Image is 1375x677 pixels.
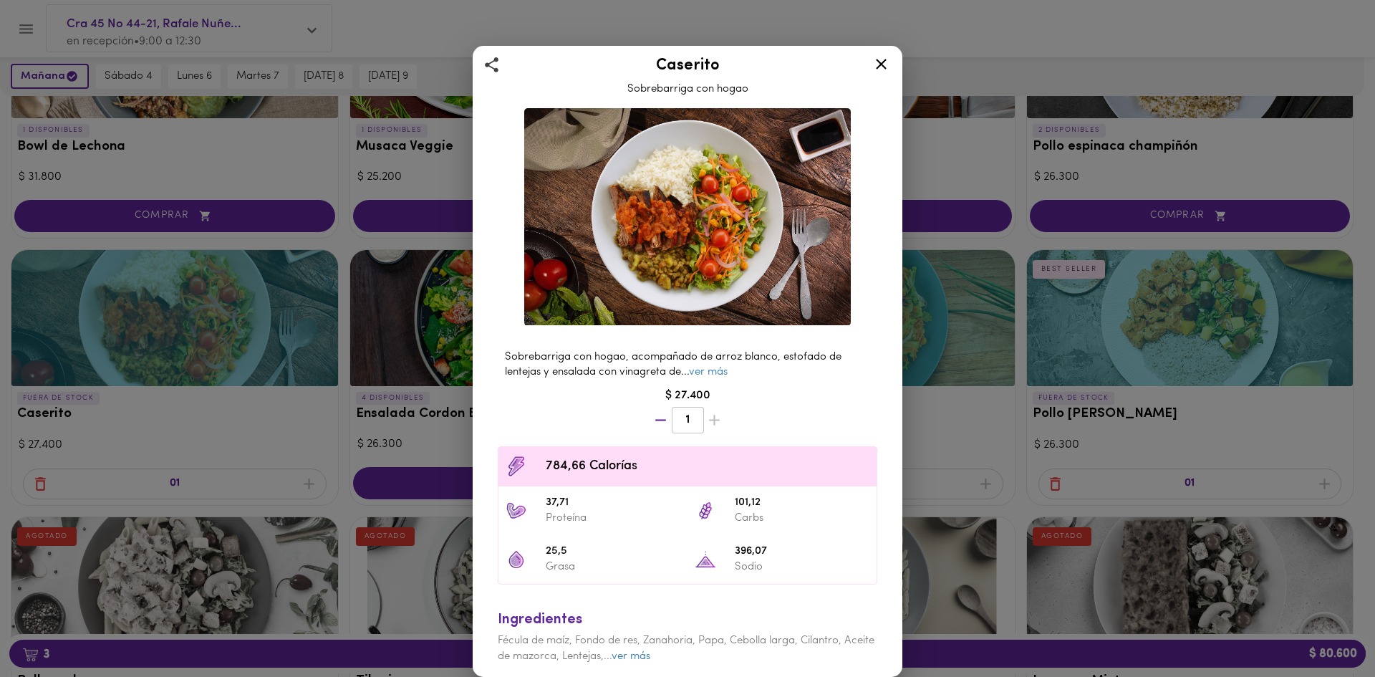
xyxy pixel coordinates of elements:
span: Sobrebarriga con hogao, acompañado de arroz blanco, estofado de lentejas y ensalada con vinagreta... [505,352,841,378]
span: Fécula de maíz, Fondo de res, Zanahoria, Papa, Cebolla larga, Cilantro, Aceite de mazorca, Lentej... [498,635,874,661]
img: 396,07 Sodio [695,549,716,570]
p: Grasa [546,560,680,575]
a: ver más [689,367,728,378]
img: 101,12 Carbs [695,500,716,522]
button: 1 [672,407,704,433]
h2: Caserito [491,57,884,75]
a: ver más [612,651,650,662]
div: Ingredientes [498,610,877,630]
span: 37,71 [546,495,680,512]
span: 784,66 Calorías [546,457,869,476]
p: Carbs [735,511,869,526]
span: 101,12 [735,495,869,512]
img: 25,5 Grasa [506,549,527,570]
div: $ 27.400 [491,388,884,404]
iframe: Messagebird Livechat Widget [1292,594,1361,663]
img: 37,71 Proteína [506,500,527,522]
p: Sodio [735,560,869,575]
span: Sobrebarriga con hogao [627,84,748,95]
p: Proteína [546,511,680,526]
img: Contenido calórico [506,456,527,477]
img: Caserito [524,108,851,326]
span: 396,07 [735,544,869,560]
span: 25,5 [546,544,680,560]
span: 1 [681,413,695,427]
